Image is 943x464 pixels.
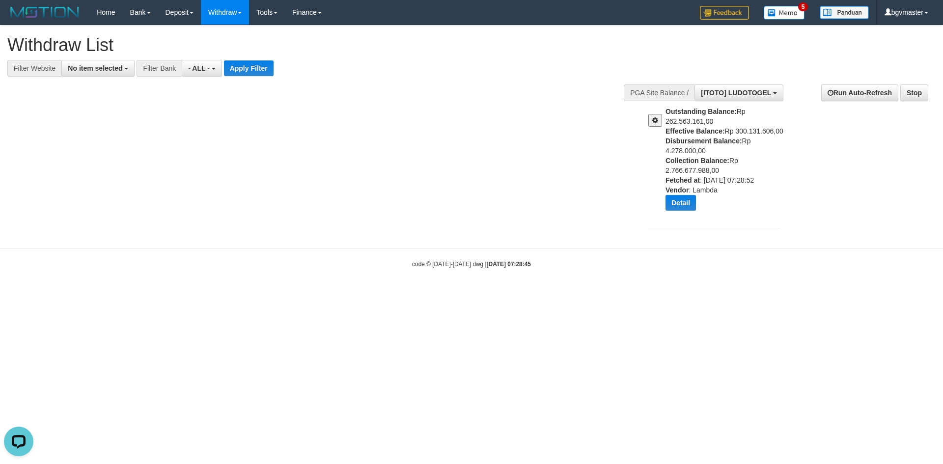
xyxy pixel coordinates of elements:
[7,5,82,20] img: MOTION_logo.png
[798,2,808,11] span: 5
[694,84,783,101] button: [ITOTO] LUDOTOGEL
[666,157,729,164] b: Collection Balance:
[666,176,700,184] b: Fetched at
[7,60,61,77] div: Filter Website
[666,127,725,135] b: Effective Balance:
[700,6,749,20] img: Feedback.jpg
[188,64,210,72] span: - ALL -
[624,84,694,101] div: PGA Site Balance /
[666,108,737,115] b: Outstanding Balance:
[68,64,122,72] span: No item selected
[666,195,696,211] button: Detail
[412,261,531,268] small: code © [DATE]-[DATE] dwg |
[487,261,531,268] strong: [DATE] 07:28:45
[900,84,928,101] a: Stop
[821,84,898,101] a: Run Auto-Refresh
[137,60,182,77] div: Filter Bank
[701,89,771,97] span: [ITOTO] LUDOTOGEL
[4,4,33,33] button: Open LiveChat chat widget
[7,35,619,55] h1: Withdraw List
[182,60,222,77] button: - ALL -
[224,60,274,76] button: Apply Filter
[666,107,788,218] div: Rp 262.563.161,00 Rp 300.131.606,00 Rp 4.278.000,00 Rp 2.766.677.988,00 : [DATE] 07:28:52 : Lambda
[764,6,805,20] img: Button%20Memo.svg
[666,186,689,194] b: Vendor
[61,60,135,77] button: No item selected
[666,137,742,145] b: Disbursement Balance:
[820,6,869,19] img: panduan.png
